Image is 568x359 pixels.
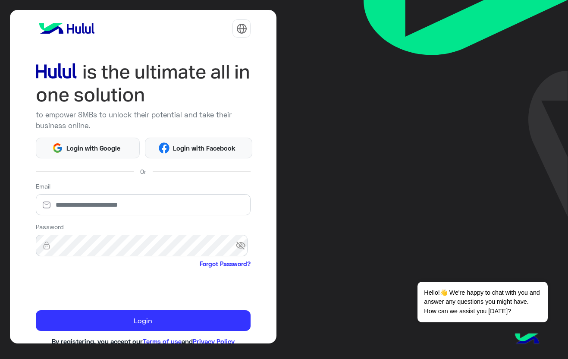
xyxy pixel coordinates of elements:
[36,110,251,131] p: to empower SMBs to unlock their potential and take their business online.
[200,259,251,268] a: Forgot Password?
[52,337,143,345] span: By registering, you accept our
[236,23,247,34] img: tab
[36,138,140,159] button: Login with Google
[36,270,167,304] iframe: reCAPTCHA
[36,182,50,191] label: Email
[52,142,63,154] img: Google
[36,222,64,231] label: Password
[36,20,98,37] img: logo
[182,337,193,345] span: and
[235,238,251,253] span: visibility_off
[36,241,57,250] img: lock
[63,143,123,153] span: Login with Google
[145,138,252,159] button: Login with Facebook
[143,337,182,345] a: Terms of use
[140,167,146,176] span: Or
[36,310,251,331] button: Login
[169,143,238,153] span: Login with Facebook
[417,282,547,322] span: Hello!👋 We're happy to chat with you and answer any questions you might have. How can we assist y...
[512,324,542,355] img: hulul-logo.png
[159,142,170,154] img: Facebook
[36,60,251,107] img: hululLoginTitle_EN.svg
[193,337,235,345] a: Privacy Policy
[36,201,57,209] img: email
